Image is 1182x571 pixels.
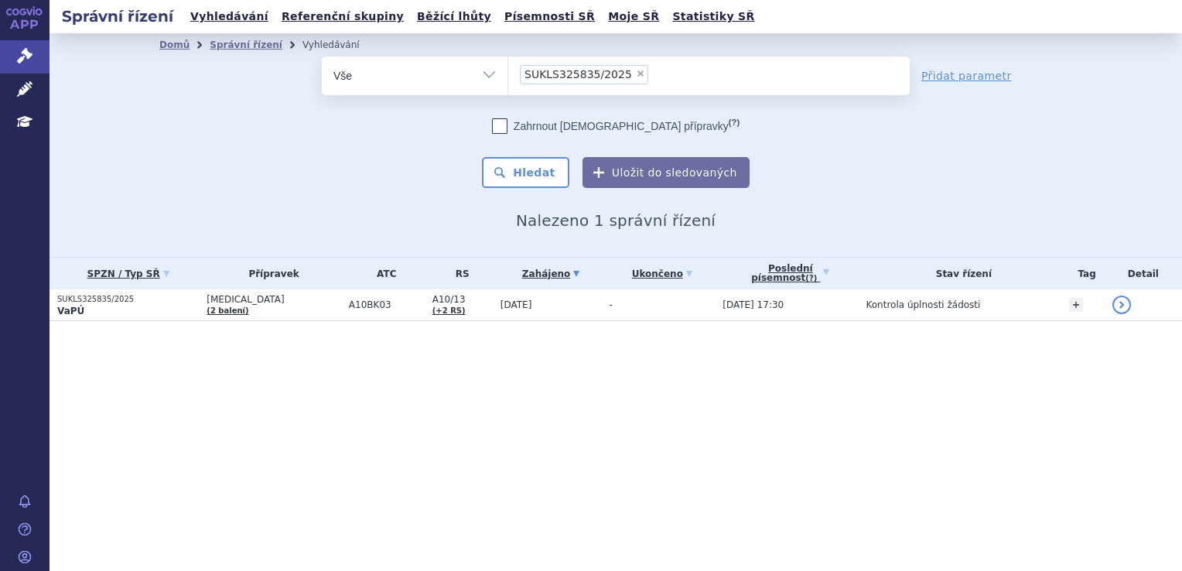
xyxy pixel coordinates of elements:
[412,6,496,27] a: Běžící lhůty
[921,68,1012,84] a: Přidat parametr
[805,274,817,283] abbr: (?)
[668,6,759,27] a: Statistiky SŘ
[866,299,980,310] span: Kontrola úplnosti žádosti
[1105,258,1182,289] th: Detail
[199,258,341,289] th: Přípravek
[341,258,425,289] th: ATC
[500,6,600,27] a: Písemnosti SŘ
[636,69,645,78] span: ×
[186,6,273,27] a: Vyhledávání
[858,258,1061,289] th: Stav řízení
[609,263,715,285] a: Ukončeno
[207,306,248,315] a: (2 balení)
[1061,258,1104,289] th: Tag
[349,299,425,310] span: A10BK03
[159,39,190,50] a: Domů
[609,299,612,310] span: -
[723,258,858,289] a: Poslednípísemnost(?)
[57,294,199,305] p: SUKLS325835/2025
[516,211,716,230] span: Nalezeno 1 správní řízení
[57,306,84,316] strong: VaPÚ
[210,39,282,50] a: Správní řízení
[723,299,784,310] span: [DATE] 17:30
[432,294,493,305] span: A10/13
[729,118,740,128] abbr: (?)
[524,69,632,80] span: SUKLS325835/2025
[653,64,661,84] input: SUKLS325835/2025
[492,118,740,134] label: Zahrnout [DEMOGRAPHIC_DATA] přípravky
[1069,298,1083,312] a: +
[500,299,532,310] span: [DATE]
[500,263,602,285] a: Zahájeno
[425,258,493,289] th: RS
[207,294,341,305] span: [MEDICAL_DATA]
[277,6,408,27] a: Referenční skupiny
[432,306,466,315] a: (+2 RS)
[603,6,664,27] a: Moje SŘ
[50,5,186,27] h2: Správní řízení
[302,33,380,56] li: Vyhledávání
[57,263,199,285] a: SPZN / Typ SŘ
[482,157,569,188] button: Hledat
[1112,296,1131,314] a: detail
[582,157,750,188] button: Uložit do sledovaných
